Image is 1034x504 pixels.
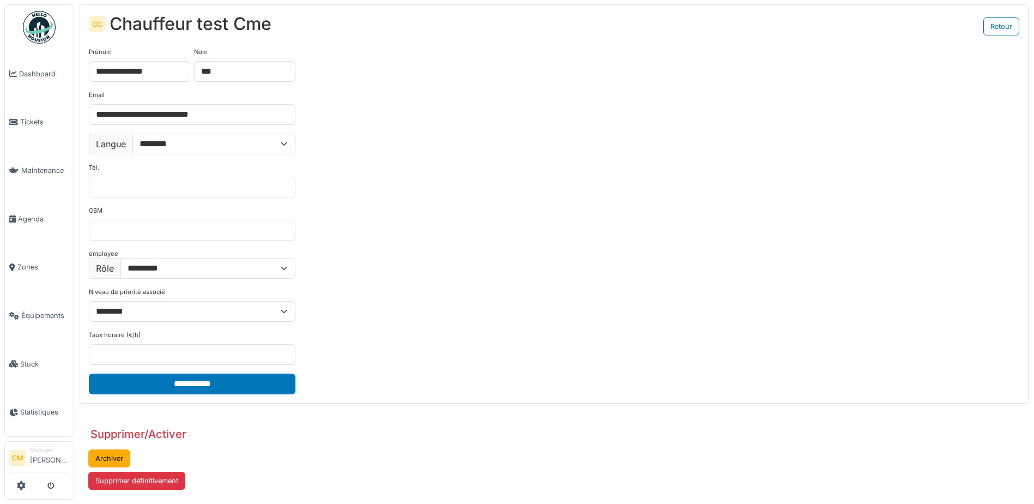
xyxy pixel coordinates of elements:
[89,47,295,394] form: employee
[5,340,74,388] a: Stock
[5,98,74,147] a: Tickets
[5,195,74,243] a: Agenda
[110,14,271,34] div: Chauffeur test Cme
[21,310,69,321] span: Équipements
[9,450,26,466] li: CM
[89,206,102,215] label: GSM
[19,69,69,79] span: Dashboard
[5,388,74,437] a: Statistiques
[194,47,208,57] label: Nom
[983,17,1019,35] a: Retour
[5,146,74,195] a: Maintenance
[20,407,69,417] span: Statistiques
[21,165,69,176] span: Maintenance
[17,262,69,272] span: Zones
[89,258,121,279] label: Rôle
[20,359,69,369] span: Stock
[89,134,133,154] label: Langue
[89,287,165,297] label: Niveau de priorité associé
[89,91,105,100] label: Email
[88,472,185,490] button: Supprimer définitivement
[89,331,141,340] label: Taux horaire (€/h)
[9,446,69,472] a: CM Manager[PERSON_NAME]
[89,47,112,57] label: Prénom
[5,291,74,340] a: Équipements
[88,449,130,467] button: Archiver
[23,11,56,44] img: Badge_color-CXgf-gQk.svg
[89,163,99,172] label: Tél.
[90,428,186,441] h3: Supprimer/Activer
[20,117,69,127] span: Tickets
[18,214,69,224] span: Agenda
[5,50,74,98] a: Dashboard
[30,446,69,470] li: [PERSON_NAME]
[5,243,74,292] a: Zones
[30,446,69,454] div: Manager
[89,16,105,32] div: CC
